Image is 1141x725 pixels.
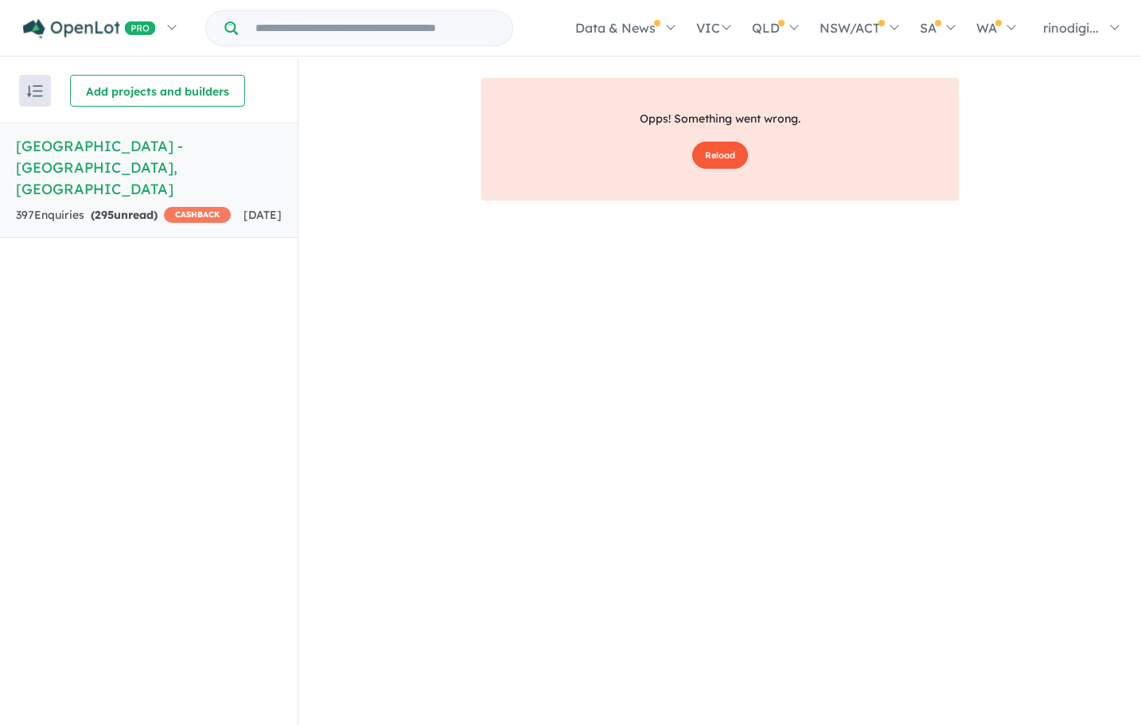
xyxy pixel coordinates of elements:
span: 295 [95,208,114,222]
span: CASHBACK [164,207,231,223]
span: [DATE] [243,208,282,222]
button: Add projects and builders [70,75,245,107]
p: Opps! Something went wrong. [508,110,932,129]
span: rinodigi... [1043,20,1099,36]
button: Reload [692,142,748,170]
strong: ( unread) [91,208,158,222]
input: Try estate name, suburb, builder or developer [241,11,509,45]
h5: [GEOGRAPHIC_DATA] - [GEOGRAPHIC_DATA] , [GEOGRAPHIC_DATA] [16,135,282,200]
img: Openlot PRO Logo White [23,19,156,39]
div: 397 Enquir ies [16,206,231,225]
img: sort.svg [27,85,43,97]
